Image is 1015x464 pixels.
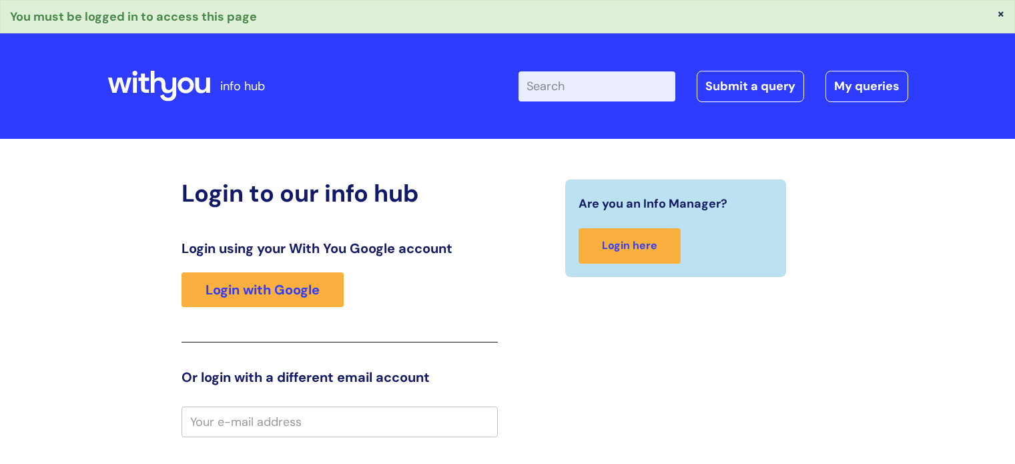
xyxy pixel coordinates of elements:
[220,75,265,97] p: info hub
[519,71,675,101] input: Search
[697,71,804,101] a: Submit a query
[182,369,498,385] h3: Or login with a different email account
[182,240,498,256] h3: Login using your With You Google account
[182,179,498,208] h2: Login to our info hub
[579,193,727,214] span: Are you an Info Manager?
[579,228,681,264] a: Login here
[825,71,908,101] a: My queries
[182,272,344,307] a: Login with Google
[997,7,1005,19] button: ×
[182,407,498,437] input: Your e-mail address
